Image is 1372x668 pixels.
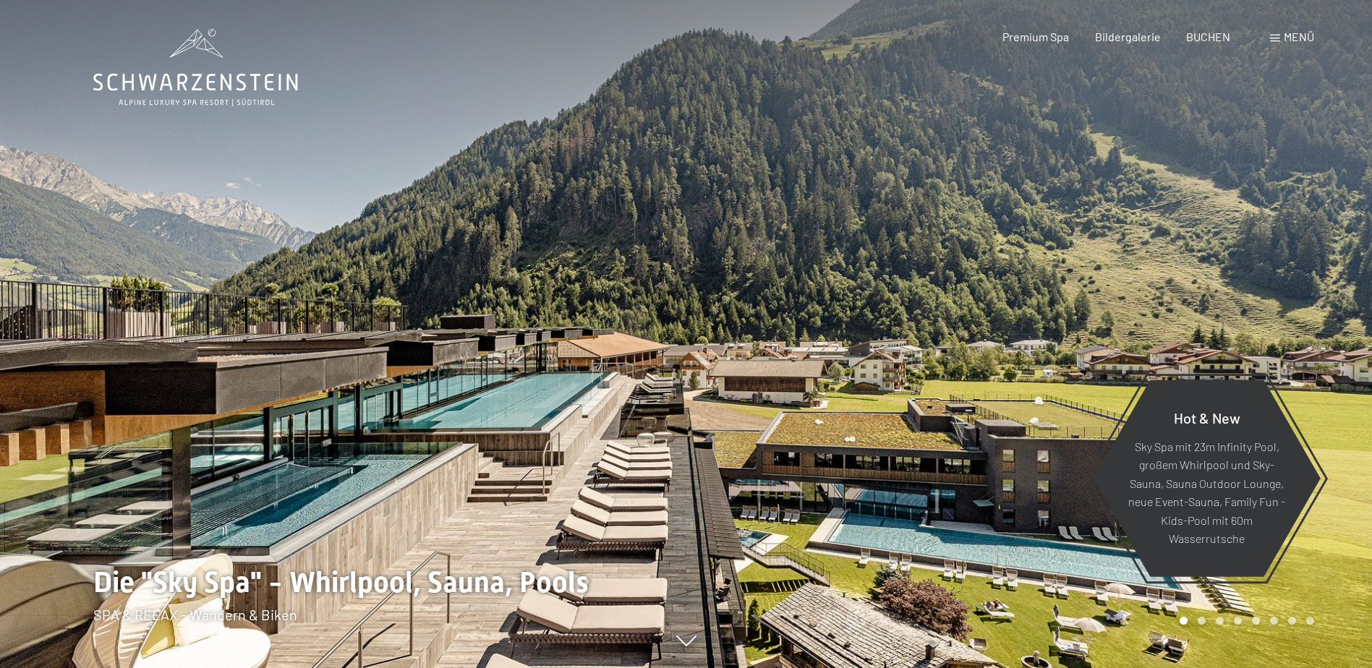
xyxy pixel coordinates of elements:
div: Carousel Pagination [1175,617,1314,625]
a: Hot & New Sky Spa mit 23m Infinity Pool, großem Whirlpool und Sky-Sauna, Sauna Outdoor Lounge, ne... [1092,379,1321,578]
div: Carousel Page 1 (Current Slide) [1180,617,1188,625]
a: Bildergalerie [1095,30,1161,43]
div: Carousel Page 6 [1270,617,1278,625]
div: Carousel Page 3 [1216,617,1224,625]
div: Carousel Page 8 [1306,617,1314,625]
p: Sky Spa mit 23m Infinity Pool, großem Whirlpool und Sky-Sauna, Sauna Outdoor Lounge, neue Event-S... [1128,437,1285,548]
div: Carousel Page 5 [1252,617,1260,625]
div: Carousel Page 7 [1288,617,1296,625]
div: Carousel Page 2 [1198,617,1206,625]
a: BUCHEN [1186,30,1230,43]
span: Hot & New [1174,408,1240,426]
div: Carousel Page 4 [1234,617,1242,625]
span: Menü [1284,30,1314,43]
a: Premium Spa [1002,30,1069,43]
